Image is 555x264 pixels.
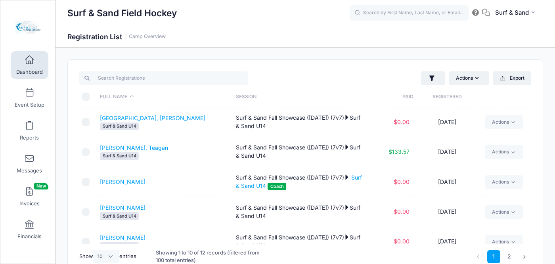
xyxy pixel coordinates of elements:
img: Surf & Sand Field Hockey [13,12,43,42]
td: Surf & Sand Fall Showcase ([DATE]) (7v7) Surf & Sand U14 [232,227,368,257]
span: Messages [17,167,42,174]
a: [GEOGRAPHIC_DATA], [PERSON_NAME] [100,115,205,121]
button: Surf & Sand [490,4,543,22]
input: Search Registrations [79,71,248,85]
span: Reports [20,134,39,141]
span: Dashboard [16,69,43,75]
a: 2 [503,250,516,263]
span: Surf & Sand U14 [100,152,139,160]
a: Actions [485,235,523,249]
a: Messages [11,150,48,178]
span: $0.00 [394,178,410,185]
a: 1 [487,250,500,263]
a: [PERSON_NAME] [100,178,145,185]
span: Surf & Sand U14 [100,242,139,250]
a: Financials [11,216,48,243]
span: Surf & Sand U14 [100,122,139,130]
a: InvoicesNew [11,183,48,210]
td: Surf & Sand Fall Showcase ([DATE]) (7v7) Surf & Sand U14 [232,197,368,227]
a: Dashboard [11,51,48,79]
a: Actions [485,145,523,159]
span: $133.57 [388,148,410,155]
input: Search by First Name, Last Name, or Email... [350,5,469,21]
th: Registered: activate to sort column ascending [413,86,481,107]
td: Surf & Sand Fall Showcase ([DATE]) (7v7) Surf & Sand U14 [232,137,368,167]
a: Reports [11,117,48,145]
a: Surf & Sand Field Hockey [0,8,56,46]
span: New [34,183,48,189]
span: Financials [17,233,42,240]
span: $0.00 [394,119,410,125]
th: Paid: activate to sort column ascending [368,86,413,107]
td: Surf & Sand Fall Showcase ([DATE]) (7v7) Surf & Sand U14 [232,107,368,137]
a: Actions [485,175,523,189]
a: Event Setup [11,84,48,112]
td: [DATE] [413,197,481,227]
th: Full Name: activate to sort column descending [96,86,232,107]
td: [DATE] [413,107,481,137]
span: Surf & Sand U14 [100,212,139,220]
td: [DATE] [413,167,481,197]
span: $0.00 [394,208,410,215]
label: Show entries [79,250,136,263]
span: Invoices [19,200,40,207]
h1: Registration List [67,33,166,41]
a: Camp Overview [129,34,166,40]
span: Surf & Sand [495,8,529,17]
a: Actions [485,115,523,129]
span: $0.00 [394,238,410,245]
span: Coach [268,183,286,190]
button: Actions [449,71,489,85]
a: [PERSON_NAME], Teagan [100,144,168,151]
h1: Surf & Sand Field Hockey [67,4,177,22]
a: Actions [485,205,523,218]
a: [PERSON_NAME] [100,234,145,241]
select: Showentries [93,250,119,263]
td: [DATE] [413,227,481,257]
td: Surf & Sand Fall Showcase ([DATE]) (7v7) [232,167,368,197]
span: Event Setup [15,101,44,108]
th: Session: activate to sort column ascending [232,86,368,107]
button: Export [493,71,531,85]
a: Surf & Sand U14 [236,174,362,189]
td: [DATE] [413,137,481,167]
a: [PERSON_NAME] [100,204,145,211]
